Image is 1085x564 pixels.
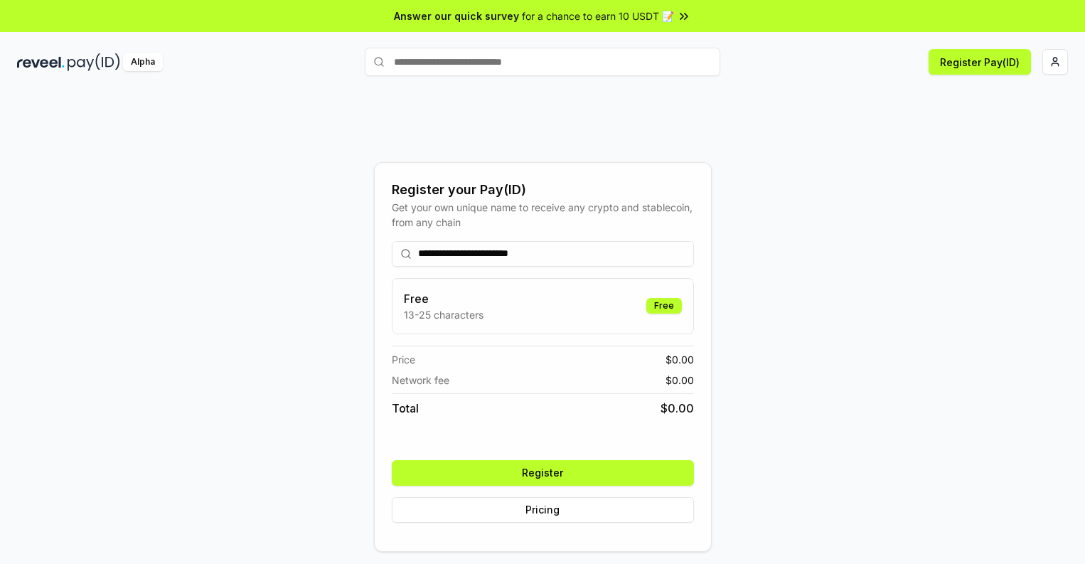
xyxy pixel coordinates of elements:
[666,352,694,367] span: $ 0.00
[392,497,694,523] button: Pricing
[392,200,694,230] div: Get your own unique name to receive any crypto and stablecoin, from any chain
[17,53,65,71] img: reveel_dark
[392,460,694,486] button: Register
[392,400,419,417] span: Total
[68,53,120,71] img: pay_id
[404,307,483,322] p: 13-25 characters
[123,53,163,71] div: Alpha
[929,49,1031,75] button: Register Pay(ID)
[666,373,694,388] span: $ 0.00
[646,298,682,314] div: Free
[404,290,483,307] h3: Free
[522,9,674,23] span: for a chance to earn 10 USDT 📝
[392,180,694,200] div: Register your Pay(ID)
[394,9,519,23] span: Answer our quick survey
[392,352,415,367] span: Price
[392,373,449,388] span: Network fee
[661,400,694,417] span: $ 0.00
